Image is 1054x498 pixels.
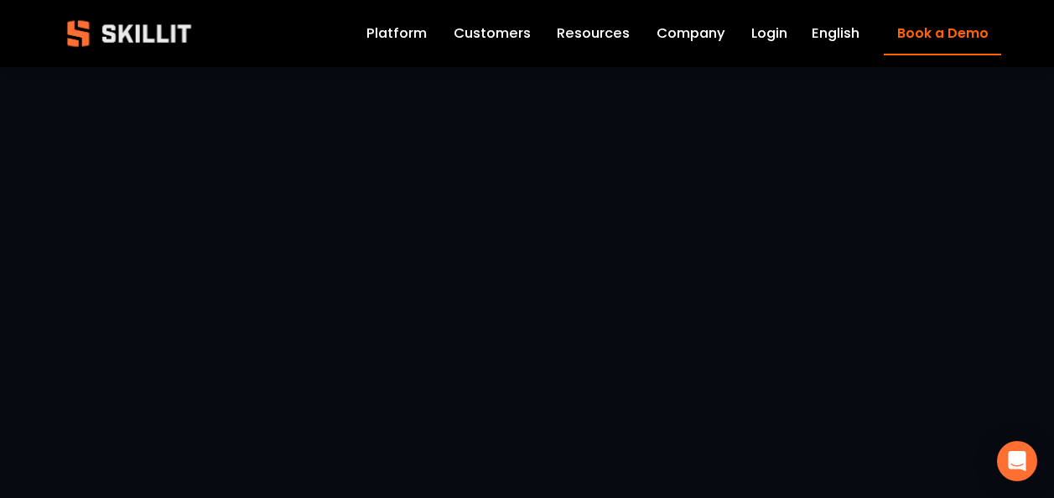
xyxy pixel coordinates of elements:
a: Book a Demo [884,13,1001,55]
a: Login [751,22,787,45]
span: English [812,23,859,44]
div: language picker [812,22,859,45]
a: Customers [454,22,531,45]
img: Skillit [53,8,205,59]
a: Platform [366,22,427,45]
span: Resources [557,23,630,44]
a: Company [657,22,725,45]
div: Open Intercom Messenger [997,441,1037,481]
a: folder dropdown [557,22,630,45]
